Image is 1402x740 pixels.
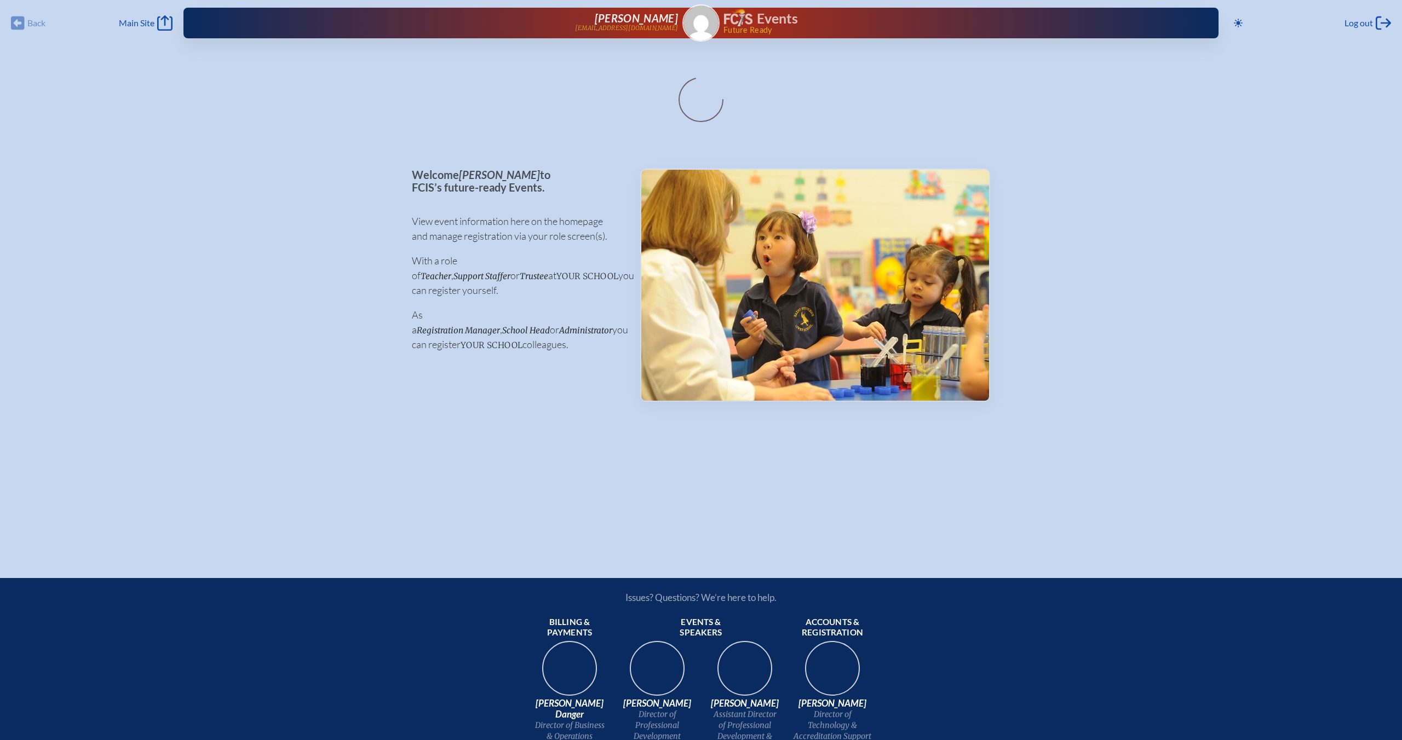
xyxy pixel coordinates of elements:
span: [PERSON_NAME] [793,698,872,709]
img: 9c64f3fb-7776-47f4-83d7-46a341952595 [535,638,605,708]
img: Gravatar [683,5,719,41]
span: Teacher [421,271,451,281]
p: With a role of , or at you can register yourself. [412,253,623,298]
span: Billing & payments [530,617,609,639]
img: 94e3d245-ca72-49ea-9844-ae84f6d33c0f [622,638,692,708]
span: Log out [1344,18,1373,28]
span: your school [556,271,618,281]
a: Main Site [119,15,173,31]
span: Main Site [119,18,154,28]
a: Gravatar [682,4,720,42]
a: [PERSON_NAME][EMAIL_ADDRESS][DOMAIN_NAME] [219,12,678,34]
div: FCIS Events — Future ready [724,9,1183,34]
span: [PERSON_NAME] [459,168,540,181]
p: View event information here on the homepage and manage registration via your role screen(s). [412,214,623,244]
span: your school [461,340,522,350]
span: School Head [502,325,550,336]
span: [PERSON_NAME] Danger [530,698,609,720]
p: As a , or you can register colleagues. [412,308,623,352]
span: [PERSON_NAME] [618,698,697,709]
p: [EMAIL_ADDRESS][DOMAIN_NAME] [575,25,678,32]
span: Accounts & registration [793,617,872,639]
p: Welcome to FCIS’s future-ready Events. [412,169,623,193]
img: 545ba9c4-c691-43d5-86fb-b0a622cbeb82 [710,638,780,708]
span: [PERSON_NAME] [705,698,784,709]
p: Issues? Questions? We’re here to help. [508,592,894,603]
span: Administrator [559,325,612,336]
img: b1ee34a6-5a78-4519-85b2-7190c4823173 [797,638,867,708]
span: Registration Manager [417,325,500,336]
span: Future Ready [723,26,1183,34]
span: Trustee [520,271,548,281]
span: Events & speakers [662,617,740,639]
span: [PERSON_NAME] [595,11,678,25]
img: Events [641,170,989,401]
span: Support Staffer [453,271,510,281]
